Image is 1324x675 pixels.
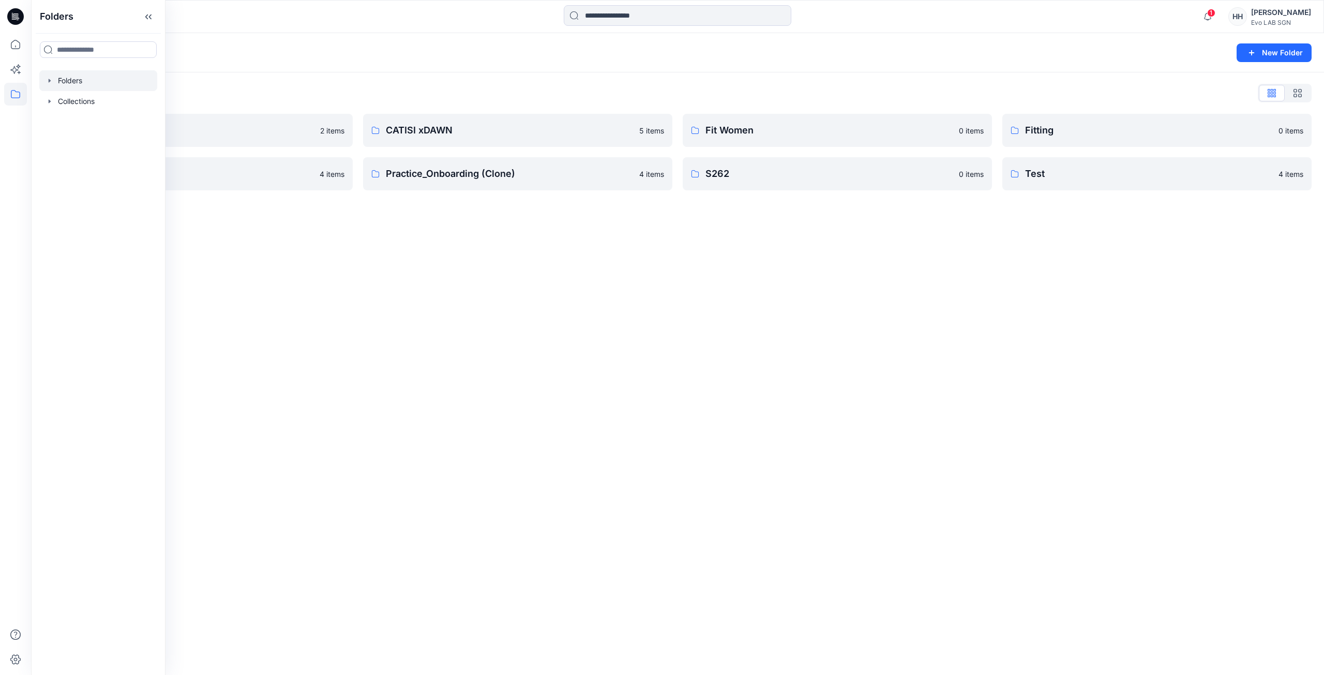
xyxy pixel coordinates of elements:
[683,114,992,147] a: Fit Women0 items
[1002,114,1312,147] a: Fitting0 items
[639,169,664,179] p: 4 items
[386,123,633,138] p: CATISI xDAWN
[320,125,344,136] p: 2 items
[705,123,953,138] p: Fit Women
[386,167,633,181] p: Practice_Onboarding (Clone)
[1251,19,1311,26] div: Evo LAB SGN
[639,125,664,136] p: 5 items
[363,157,672,190] a: Practice_Onboarding (Clone)4 items
[1207,9,1215,17] span: 1
[66,167,313,181] p: Practice_Onboarding
[1251,6,1311,19] div: [PERSON_NAME]
[959,125,984,136] p: 0 items
[1237,43,1312,62] button: New Folder
[320,169,344,179] p: 4 items
[1278,125,1303,136] p: 0 items
[363,114,672,147] a: CATISI xDAWN5 items
[1002,157,1312,190] a: Test4 items
[1228,7,1247,26] div: HH
[1025,123,1272,138] p: Fitting
[1025,167,1272,181] p: Test
[66,123,314,138] p: 3D NEW SAMPLE
[959,169,984,179] p: 0 items
[1278,169,1303,179] p: 4 items
[43,157,353,190] a: Practice_Onboarding4 items
[705,167,953,181] p: S262
[683,157,992,190] a: S2620 items
[43,114,353,147] a: 3D NEW SAMPLE2 items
